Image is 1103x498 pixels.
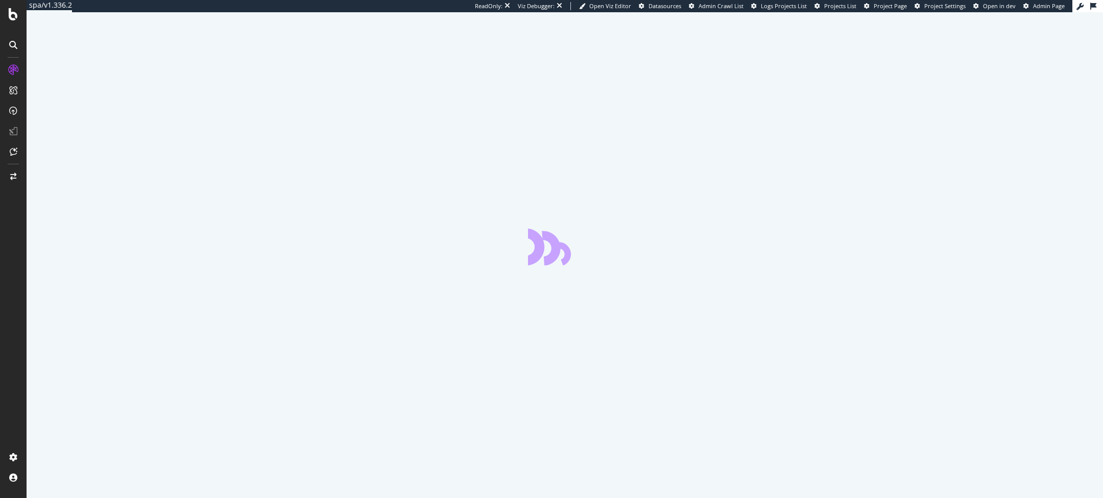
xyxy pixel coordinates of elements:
[528,229,602,265] div: animation
[761,2,807,10] span: Logs Projects List
[983,2,1016,10] span: Open in dev
[689,2,744,10] a: Admin Crawl List
[639,2,681,10] a: Datasources
[1023,2,1065,10] a: Admin Page
[973,2,1016,10] a: Open in dev
[518,2,555,10] div: Viz Debugger:
[864,2,907,10] a: Project Page
[924,2,966,10] span: Project Settings
[699,2,744,10] span: Admin Crawl List
[589,2,631,10] span: Open Viz Editor
[874,2,907,10] span: Project Page
[751,2,807,10] a: Logs Projects List
[579,2,631,10] a: Open Viz Editor
[475,2,502,10] div: ReadOnly:
[915,2,966,10] a: Project Settings
[814,2,856,10] a: Projects List
[1033,2,1065,10] span: Admin Page
[824,2,856,10] span: Projects List
[649,2,681,10] span: Datasources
